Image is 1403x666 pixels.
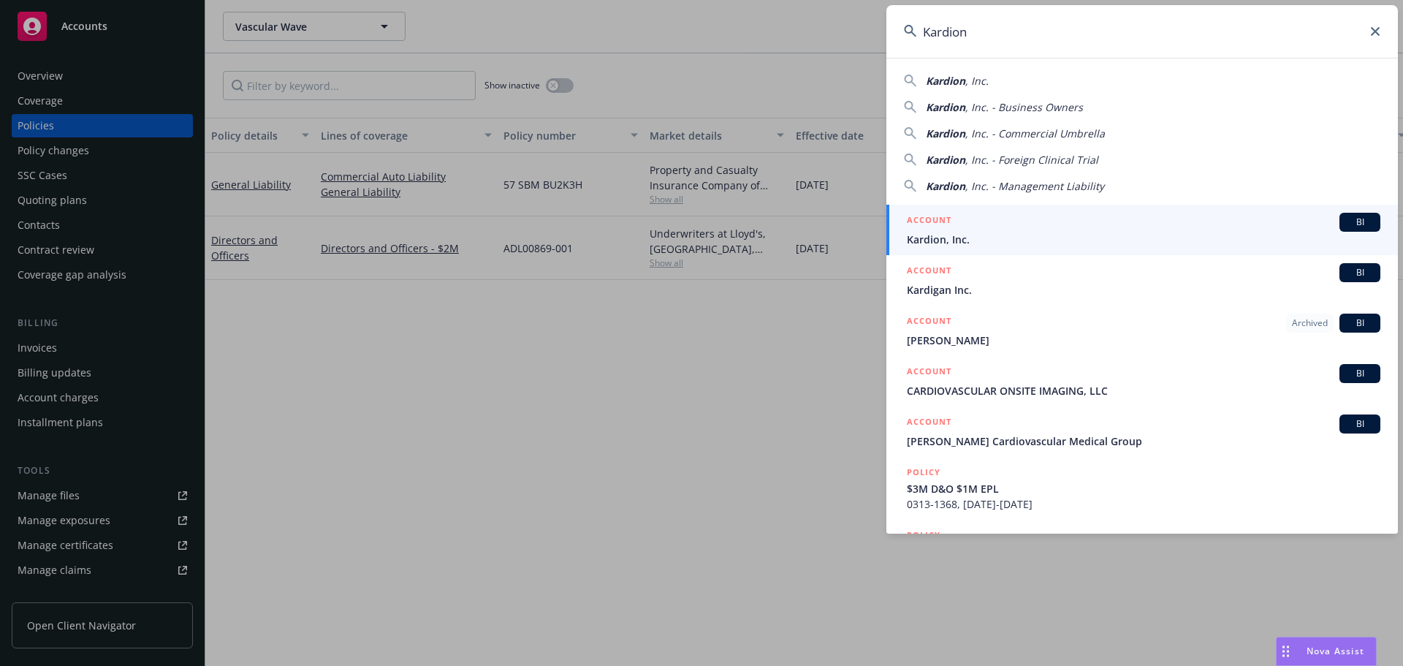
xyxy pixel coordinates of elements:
span: Nova Assist [1307,645,1364,657]
span: Kardion [926,74,965,88]
h5: POLICY [907,528,940,542]
a: POLICY$3M D&O $1M EPL0313-1368, [DATE]-[DATE] [886,457,1398,520]
a: ACCOUNTBI[PERSON_NAME] Cardiovascular Medical Group [886,406,1398,457]
span: BI [1345,216,1375,229]
input: Search... [886,5,1398,58]
a: POLICY [886,520,1398,583]
h5: POLICY [907,465,940,480]
span: Kardion, Inc. [907,232,1380,247]
span: 0313-1368, [DATE]-[DATE] [907,496,1380,512]
span: Kardion [926,153,965,167]
h5: ACCOUNT [907,364,951,382]
div: Drag to move [1277,637,1295,665]
h5: ACCOUNT [907,263,951,281]
span: , Inc. - Business Owners [965,100,1083,114]
span: BI [1345,317,1375,330]
h5: ACCOUNT [907,213,951,230]
button: Nova Assist [1276,637,1377,666]
span: , Inc. - Commercial Umbrella [965,126,1105,140]
a: ACCOUNTArchivedBI[PERSON_NAME] [886,306,1398,356]
span: BI [1345,266,1375,279]
span: Kardion [926,126,965,140]
span: Archived [1292,317,1328,330]
span: , Inc. - Management Liability [965,179,1104,193]
span: [PERSON_NAME] [907,333,1380,348]
span: BI [1345,367,1375,380]
h5: ACCOUNT [907,314,951,331]
a: ACCOUNTBIKardion, Inc. [886,205,1398,255]
a: ACCOUNTBICARDIOVASCULAR ONSITE IMAGING, LLC [886,356,1398,406]
span: Kardion [926,100,965,114]
span: , Inc. - Foreign Clinical Trial [965,153,1098,167]
span: [PERSON_NAME] Cardiovascular Medical Group [907,434,1380,449]
span: Kardion [926,179,965,193]
span: CARDIOVASCULAR ONSITE IMAGING, LLC [907,383,1380,398]
span: BI [1345,417,1375,431]
span: , Inc. [965,74,989,88]
span: Kardigan Inc. [907,282,1380,298]
a: ACCOUNTBIKardigan Inc. [886,255,1398,306]
span: $3M D&O $1M EPL [907,481,1380,496]
h5: ACCOUNT [907,415,951,432]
